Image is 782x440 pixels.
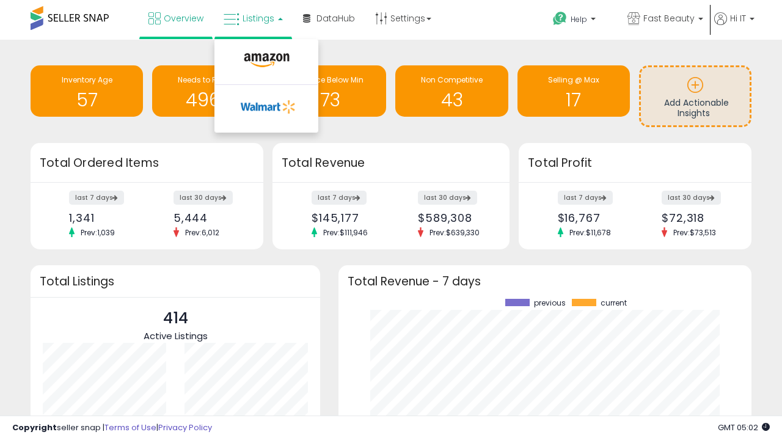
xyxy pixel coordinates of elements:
span: Listings [243,12,274,24]
span: Hi IT [730,12,746,24]
label: last 30 days [662,191,721,205]
span: Prev: $11,678 [563,227,617,238]
a: Help [543,2,616,40]
span: BB Price Below Min [296,75,364,85]
h1: 73 [280,90,380,110]
a: BB Price Below Min 73 [274,65,386,117]
a: Privacy Policy [158,422,212,433]
div: 5,444 [174,211,242,224]
h1: 17 [524,90,624,110]
div: $589,308 [418,211,488,224]
span: Non Competitive [421,75,483,85]
div: $145,177 [312,211,382,224]
h1: 57 [37,90,137,110]
label: last 30 days [174,191,233,205]
a: Needs to Reprice 4963 [152,65,265,117]
span: Inventory Age [62,75,112,85]
h3: Total Revenue [282,155,500,172]
div: $16,767 [558,211,626,224]
span: previous [534,299,566,307]
label: last 7 days [558,191,613,205]
h3: Total Listings [40,277,311,286]
h3: Total Revenue - 7 days [348,277,742,286]
div: seller snap | | [12,422,212,434]
div: 1,341 [69,211,137,224]
span: Selling @ Max [548,75,599,85]
i: Get Help [552,11,568,26]
a: Terms of Use [104,422,156,433]
label: last 7 days [312,191,367,205]
span: Help [571,14,587,24]
a: Inventory Age 57 [31,65,143,117]
span: Prev: $111,946 [317,227,374,238]
h1: 4963 [158,90,258,110]
span: current [601,299,627,307]
label: last 7 days [69,191,124,205]
span: Prev: $73,513 [667,227,722,238]
span: DataHub [316,12,355,24]
p: 414 [144,307,208,330]
h3: Total Ordered Items [40,155,254,172]
a: Selling @ Max 17 [517,65,630,117]
div: $72,318 [662,211,730,224]
h3: Total Profit [528,155,742,172]
span: 2025-09-9 05:02 GMT [718,422,770,433]
span: Add Actionable Insights [664,97,729,120]
strong: Copyright [12,422,57,433]
span: Prev: 1,039 [75,227,121,238]
span: Fast Beauty [643,12,695,24]
h1: 43 [401,90,502,110]
label: last 30 days [418,191,477,205]
a: Add Actionable Insights [641,67,750,125]
span: Prev: $639,330 [423,227,486,238]
span: Overview [164,12,203,24]
span: Prev: 6,012 [179,227,225,238]
a: Non Competitive 43 [395,65,508,117]
span: Needs to Reprice [178,75,239,85]
span: Active Listings [144,329,208,342]
a: Hi IT [714,12,755,40]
